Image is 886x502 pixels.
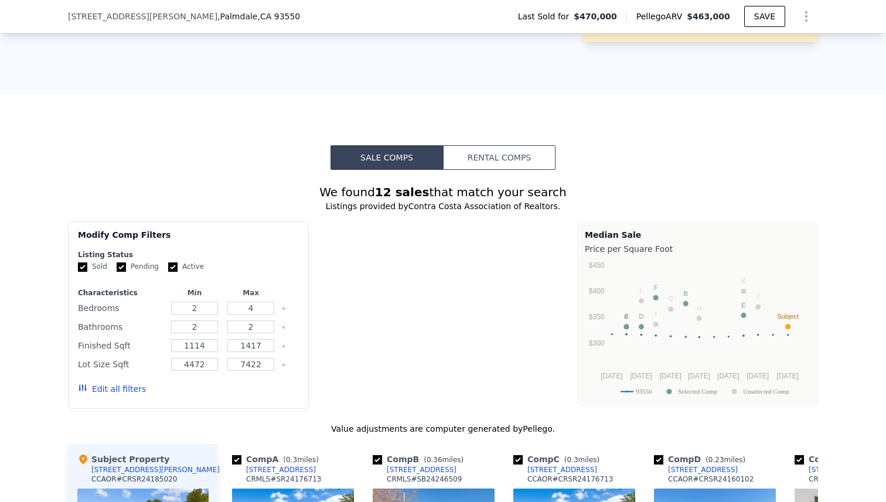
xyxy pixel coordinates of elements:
button: Show Options [795,5,818,28]
a: [STREET_ADDRESS] [513,465,597,474]
button: Clear [281,306,286,311]
text: B [684,290,688,297]
span: 0.3 [286,456,297,464]
span: , CA 93550 [257,12,300,21]
span: $463,000 [687,12,730,21]
text: [DATE] [601,372,623,380]
div: Max [225,288,277,298]
div: Median Sale [585,229,810,241]
span: ( miles) [278,456,323,464]
div: Bedrooms [78,300,164,316]
div: Modify Comp Filters [78,229,299,250]
text: D [639,313,643,320]
text: E [741,302,745,309]
div: Comp D [654,453,750,465]
a: [STREET_ADDRESS] [373,465,456,474]
span: 0.36 [427,456,442,464]
div: Bathrooms [78,319,164,335]
a: [STREET_ADDRESS] [654,465,738,474]
div: Finished Sqft [78,337,164,354]
div: Lot Size Sqft [78,356,164,373]
span: Pellego ARV [636,11,687,22]
div: CCAOR # CRSR24185020 [91,474,177,484]
text: 93550 [636,388,652,395]
button: SAVE [744,6,785,27]
div: Comp C [513,453,604,465]
text: L [639,287,643,294]
button: Clear [281,325,286,330]
text: Selected Comp [678,388,717,395]
text: [DATE] [747,372,769,380]
div: Comp B [373,453,468,465]
svg: A chart. [585,257,810,404]
span: 0.3 [567,456,578,464]
input: Sold [78,262,87,272]
a: [STREET_ADDRESS] [795,465,878,474]
span: 0.23 [708,456,724,464]
div: Min [169,288,220,298]
div: CRMLS # SB24246509 [387,474,462,484]
div: Comp A [232,453,323,465]
text: $450 [589,261,605,269]
span: ( miles) [701,456,750,464]
span: ( miles) [419,456,468,464]
label: Sold [78,262,107,272]
span: $470,000 [574,11,617,22]
text: J [756,293,760,300]
div: [STREET_ADDRESS] [387,465,456,474]
a: [STREET_ADDRESS] [232,465,316,474]
text: H [697,305,701,312]
text: [DATE] [717,372,740,380]
div: Listings provided by Contra Costa Association of Realtors . [68,200,818,212]
text: C [624,313,629,320]
input: Active [168,262,178,272]
button: Sale Comps [330,145,443,170]
button: Clear [281,363,286,367]
text: Unselected Comp [743,388,789,395]
text: $350 [589,313,605,321]
div: [STREET_ADDRESS] [527,465,597,474]
div: Subject Property [77,453,169,465]
div: CRMLS # SR24176713 [246,474,321,484]
text: I [655,310,657,317]
button: Rental Comps [443,145,556,170]
strong: 12 sales [375,185,430,199]
span: [STREET_ADDRESS][PERSON_NAME] [68,11,217,22]
div: Value adjustments are computer generated by Pellego . [68,423,818,435]
text: K [741,278,746,285]
div: CRMLS # SR25069301 [809,474,884,484]
div: Price per Square Foot [585,241,810,257]
label: Active [168,262,204,272]
div: [STREET_ADDRESS] [809,465,878,474]
text: [DATE] [688,372,710,380]
text: G [668,295,673,302]
text: [DATE] [630,372,652,380]
div: Characteristics [78,288,164,298]
div: [STREET_ADDRESS] [668,465,738,474]
input: Pending [117,262,126,272]
text: Subject [777,313,799,320]
text: [DATE] [659,372,681,380]
button: Clear [281,344,286,349]
div: We found that match your search [68,184,818,200]
text: $300 [589,339,605,347]
div: [STREET_ADDRESS] [246,465,316,474]
div: Listing Status [78,250,299,259]
button: Edit all filters [78,383,146,395]
text: [DATE] [776,372,799,380]
div: CCAOR # CRSR24160102 [668,474,754,484]
text: $400 [589,287,605,295]
label: Pending [117,262,159,272]
span: ( miles) [560,456,604,464]
text: F [654,284,658,291]
span: , Palmdale [217,11,300,22]
div: [STREET_ADDRESS][PERSON_NAME] [91,465,220,474]
span: Last Sold for [518,11,574,22]
div: CCAOR # CRSR24176713 [527,474,613,484]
